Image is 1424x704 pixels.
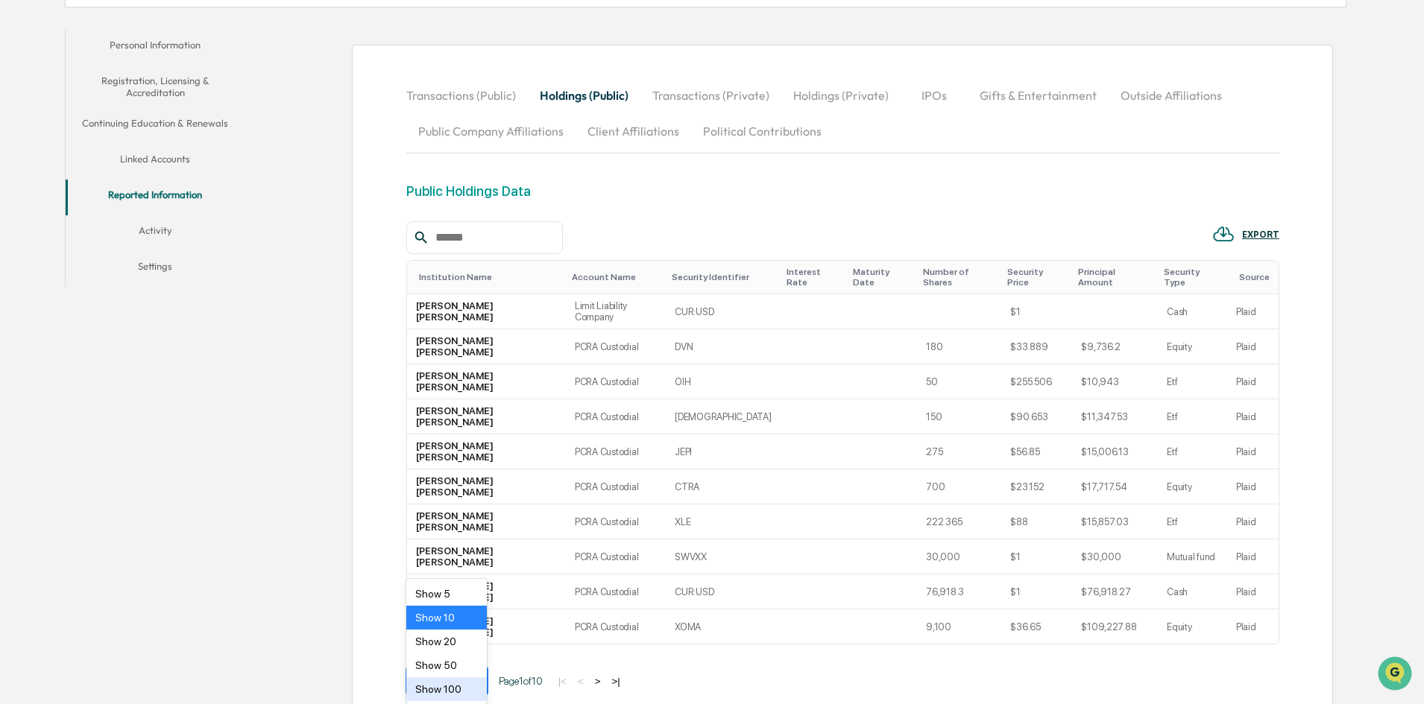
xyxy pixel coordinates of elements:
td: $36.65 [1001,609,1072,644]
td: $109,227.88 [1072,609,1158,644]
td: CTRA [666,469,780,504]
td: 9,100 [917,609,1001,644]
button: Reported Information [66,180,245,215]
td: $90.653 [1001,399,1072,434]
button: > [590,675,605,688]
td: Plaid [1227,329,1279,364]
div: 🗄️ [108,306,120,318]
td: $15,006.13 [1072,434,1158,469]
td: Limit Liability Company [566,294,666,329]
div: Start new chat [67,114,245,129]
span: [DATE] [132,243,163,255]
button: Political Contributions [691,113,834,149]
img: 1751574470498-79e402a7-3db9-40a0-906f-966fe37d0ed6 [31,114,58,141]
button: Registration, Licensing & Accreditation [66,66,245,108]
td: $33.889 [1001,329,1072,364]
td: Equity [1158,469,1227,504]
button: Continuing Education & Renewals [66,108,245,144]
span: [DATE] [132,203,163,215]
div: Toggle SortBy [572,272,660,282]
td: PCRA Custodial [566,539,666,574]
td: 30,000 [917,539,1001,574]
button: IPOs [901,77,968,113]
td: Etf [1158,399,1227,434]
span: [PERSON_NAME] [46,243,121,255]
div: secondary tabs example [66,30,245,287]
td: [PERSON_NAME] [PERSON_NAME] [407,469,566,504]
span: • [124,243,129,255]
span: Preclearance [30,305,96,320]
div: Toggle SortBy [1078,267,1152,288]
button: Holdings (Private) [781,77,901,113]
td: $1 [1001,539,1072,574]
td: Etf [1158,504,1227,539]
td: PCRA Custodial [566,399,666,434]
td: [PERSON_NAME] [PERSON_NAME] [407,504,566,539]
div: Toggle SortBy [923,267,995,288]
td: $1 [1001,574,1072,609]
div: 🖐️ [15,306,27,318]
img: 1746055101610-c473b297-6a78-478c-a979-82029cc54cd1 [30,203,42,215]
span: [PERSON_NAME] [46,203,121,215]
td: 76,918.3 [917,574,1001,609]
div: Toggle SortBy [787,267,842,288]
button: Linked Accounts [66,144,245,180]
td: PCRA Custodial [566,574,666,609]
td: 150 [917,399,1001,434]
td: DVN [666,329,780,364]
td: Equity [1158,609,1227,644]
a: 🗄️Attestations [102,299,191,326]
a: 🖐️Preclearance [9,299,102,326]
td: Plaid [1227,364,1279,399]
p: How can we help? [15,31,271,55]
td: Plaid [1227,609,1279,644]
span: Attestations [123,305,185,320]
td: PCRA Custodial [566,469,666,504]
div: Toggle SortBy [1239,272,1273,282]
button: Transactions (Private) [640,77,781,113]
a: Powered byPylon [105,369,180,381]
div: Show 5 [406,582,488,606]
td: $9,736.2 [1072,329,1158,364]
td: 222.365 [917,504,1001,539]
td: Mutual fund [1158,539,1227,574]
td: [PERSON_NAME] [PERSON_NAME] [407,329,566,364]
button: Gifts & Entertainment [968,77,1109,113]
div: Toggle SortBy [419,272,560,282]
td: Plaid [1227,539,1279,574]
td: $56.85 [1001,434,1072,469]
td: $30,000 [1072,539,1158,574]
td: $15,857.03 [1072,504,1158,539]
button: See all [231,162,271,180]
div: secondary tabs example [406,77,1279,149]
td: 700 [917,469,1001,504]
td: Plaid [1227,469,1279,504]
td: Cash [1158,294,1227,329]
button: Outside Affiliations [1109,77,1234,113]
td: Plaid [1227,399,1279,434]
div: 🔎 [15,334,27,346]
td: Plaid [1227,294,1279,329]
div: Show 20 [406,630,488,653]
div: Past conversations [15,165,100,177]
td: [PERSON_NAME] [PERSON_NAME] [407,399,566,434]
td: $10,943 [1072,364,1158,399]
td: PCRA Custodial [566,434,666,469]
td: [PERSON_NAME] [PERSON_NAME] [407,574,566,609]
td: 50 [917,364,1001,399]
td: Plaid [1227,504,1279,539]
td: PCRA Custodial [566,329,666,364]
iframe: Open customer support [1376,655,1417,695]
td: CUR:USD [666,574,780,609]
td: OIH [666,364,780,399]
td: JEPI [666,434,780,469]
td: [PERSON_NAME] [PERSON_NAME] [407,434,566,469]
td: $76,918.27 [1072,574,1158,609]
button: < [573,675,588,688]
td: Etf [1158,434,1227,469]
td: XOMA [666,609,780,644]
button: Settings [66,251,245,287]
td: $255.506 [1001,364,1072,399]
td: Plaid [1227,574,1279,609]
